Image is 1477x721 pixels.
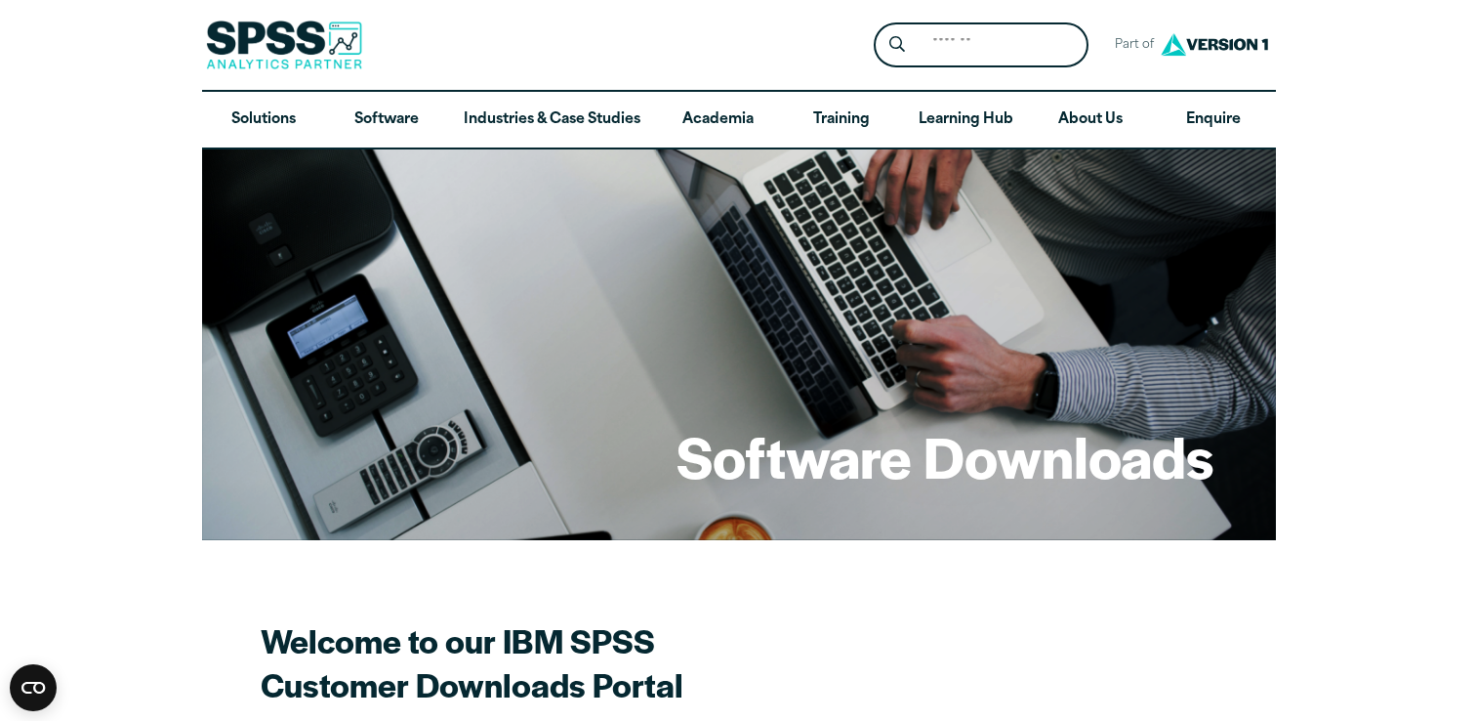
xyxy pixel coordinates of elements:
[656,92,779,148] a: Academia
[10,664,57,711] button: Open CMP widget
[206,21,362,69] img: SPSS Analytics Partner
[448,92,656,148] a: Industries & Case Studies
[677,418,1213,494] h1: Software Downloads
[903,92,1029,148] a: Learning Hub
[889,36,905,53] svg: Search magnifying glass icon
[202,92,325,148] a: Solutions
[874,22,1088,68] form: Site Header Search Form
[261,618,944,706] h2: Welcome to our IBM SPSS Customer Downloads Portal
[879,27,915,64] button: Search magnifying glass icon
[1152,92,1275,148] a: Enquire
[202,92,1276,148] nav: Desktop version of site main menu
[325,92,448,148] a: Software
[779,92,902,148] a: Training
[1104,31,1156,60] span: Part of
[1156,26,1273,63] img: Version1 Logo
[1029,92,1152,148] a: About Us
